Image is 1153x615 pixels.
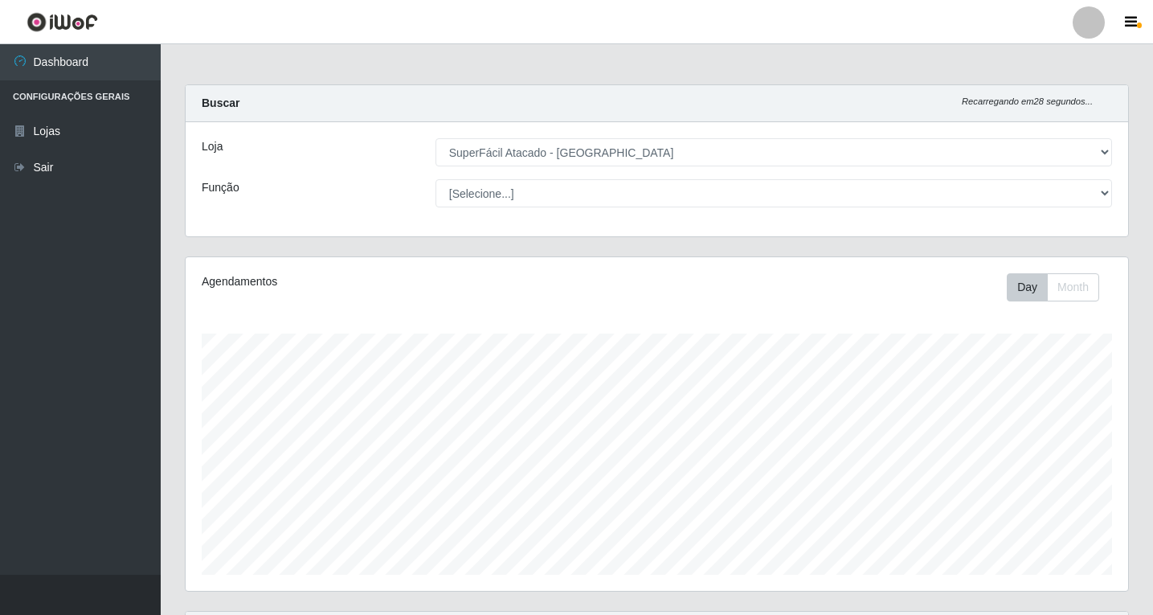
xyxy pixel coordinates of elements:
div: Toolbar with button groups [1007,273,1112,301]
button: Day [1007,273,1048,301]
strong: Buscar [202,96,239,109]
label: Loja [202,138,223,155]
label: Função [202,179,239,196]
div: Agendamentos [202,273,567,290]
img: CoreUI Logo [27,12,98,32]
div: First group [1007,273,1099,301]
button: Month [1047,273,1099,301]
i: Recarregando em 28 segundos... [962,96,1093,106]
